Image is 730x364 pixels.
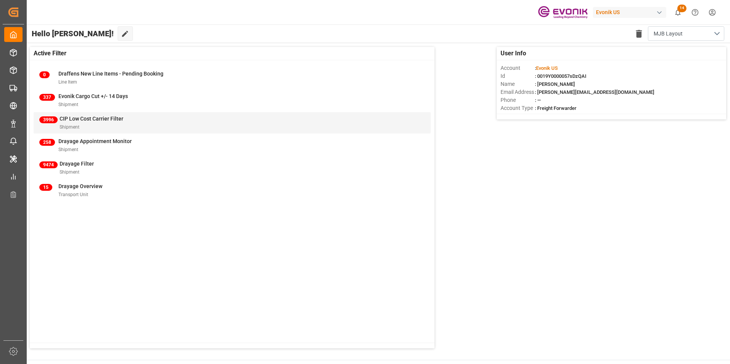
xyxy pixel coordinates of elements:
span: Drayage Appointment Monitor [58,138,132,144]
a: 0Draffens New Line Items - Pending BookingLine Item [39,70,425,86]
span: : [PERSON_NAME][EMAIL_ADDRESS][DOMAIN_NAME] [535,89,654,95]
a: 258Drayage Appointment MonitorShipment [39,137,425,153]
span: Evonik Cargo Cut +/- 14 Days [58,93,128,99]
span: Email Address [501,88,535,96]
span: Shipment [60,169,79,175]
span: 9474 [39,161,58,168]
button: show 14 new notifications [669,4,686,21]
span: Account [501,64,535,72]
span: Drayage Filter [60,161,94,167]
img: Evonik-brand-mark-Deep-Purple-RGB.jpeg_1700498283.jpeg [538,6,588,19]
span: 15 [39,184,52,191]
span: Transport Unit [58,192,88,197]
span: MJB Layout [654,30,683,38]
a: 3996CIP Low Cost Carrier FilterShipment [39,115,425,131]
span: Name [501,80,535,88]
span: Phone [501,96,535,104]
span: 258 [39,139,55,146]
span: : — [535,97,541,103]
span: : [PERSON_NAME] [535,81,575,87]
span: Shipment [58,102,78,107]
span: Id [501,72,535,80]
span: User Info [501,49,526,58]
span: Hello [PERSON_NAME]! [32,26,114,41]
a: 337Evonik Cargo Cut +/- 14 DaysShipment [39,92,425,108]
span: Evonik US [536,65,558,71]
span: Draffens New Line Items - Pending Booking [58,71,163,77]
span: Drayage Overview [58,183,102,189]
a: 9474Drayage FilterShipment [39,160,425,176]
button: Evonik US [593,5,669,19]
span: 0 [39,71,50,78]
span: Shipment [58,147,78,152]
a: 15Drayage OverviewTransport Unit [39,182,425,198]
div: Evonik US [593,7,666,18]
button: open menu [648,26,724,41]
button: Help Center [686,4,704,21]
span: : Freight Forwarder [535,105,577,111]
span: Active Filter [34,49,66,58]
span: 337 [39,94,55,101]
span: Account Type [501,104,535,112]
span: 3996 [39,116,58,123]
span: : [535,65,558,71]
span: Shipment [60,124,79,130]
span: CIP Low Cost Carrier Filter [60,116,123,122]
span: : 0019Y0000057sDzQAI [535,73,586,79]
span: 14 [677,5,686,12]
span: Line Item [58,79,77,85]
